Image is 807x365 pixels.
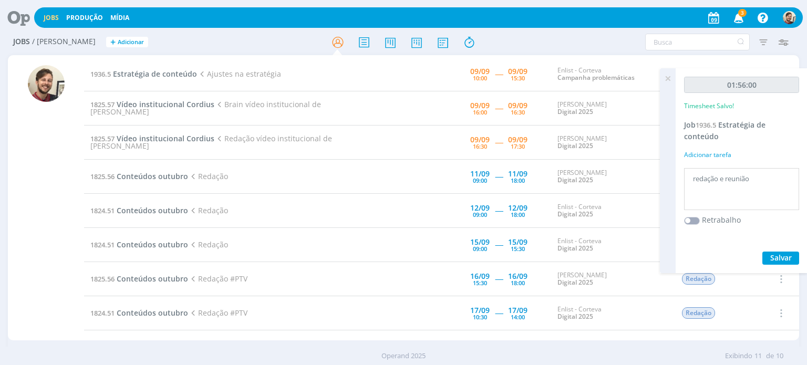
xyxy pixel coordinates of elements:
[473,314,487,320] div: 10:30
[684,150,799,160] div: Adicionar tarefa
[90,172,115,181] span: 1825.56
[495,205,503,215] span: -----
[90,171,188,181] a: 1825.56Conteúdos outubro
[28,65,65,102] img: G
[557,278,593,287] a: Digital 2025
[90,274,188,284] a: 1825.56Conteúdos outubro
[495,137,503,147] span: -----
[90,133,214,143] a: 1825.57Vídeo institucional Cordius
[470,136,490,143] div: 09/09
[188,171,227,181] span: Redação
[117,205,188,215] span: Conteúdos outubro
[90,308,188,318] a: 1824.51Conteúdos outubro
[557,237,666,253] div: Enlist - Corteva
[90,239,188,249] a: 1824.51Conteúdos outubro
[473,212,487,217] div: 09:00
[557,73,635,82] a: Campanha problemáticas
[508,170,527,178] div: 11/09
[90,240,115,249] span: 1824.51
[90,69,111,79] span: 1936.5
[90,100,115,109] span: 1825.57
[118,39,144,46] span: Adicionar
[557,67,666,82] div: Enlist - Corteva
[470,170,490,178] div: 11/09
[90,99,214,109] a: 1825.57Vídeo institucional Cordius
[508,102,527,109] div: 09/09
[32,37,96,46] span: / [PERSON_NAME]
[188,205,227,215] span: Redação
[511,75,525,81] div: 15:30
[511,212,525,217] div: 18:00
[470,68,490,75] div: 09/09
[766,351,774,361] span: de
[90,69,197,79] a: 1936.5Estratégia de conteúdo
[90,308,115,318] span: 1824.51
[557,306,666,321] div: Enlist - Corteva
[473,280,487,286] div: 15:30
[470,102,490,109] div: 09/09
[90,274,115,284] span: 1825.56
[188,308,247,318] span: Redação #PTV
[473,178,487,183] div: 09:00
[110,37,116,48] span: +
[495,103,503,113] span: -----
[511,246,525,252] div: 15:30
[473,75,487,81] div: 10:00
[188,274,247,284] span: Redação #PTV
[90,206,115,215] span: 1824.51
[40,14,62,22] button: Jobs
[645,34,750,50] input: Busca
[90,99,320,117] span: Brain vídeo institucional de [PERSON_NAME]
[90,205,188,215] a: 1824.51Conteúdos outubro
[188,239,227,249] span: Redação
[508,238,527,246] div: 15/09
[470,238,490,246] div: 15/09
[117,308,188,318] span: Conteúdos outubro
[508,204,527,212] div: 12/09
[117,239,188,249] span: Conteúdos outubro
[557,135,666,150] div: [PERSON_NAME]
[107,14,132,22] button: Mídia
[495,274,503,284] span: -----
[770,253,792,263] span: Salvar
[557,272,666,287] div: [PERSON_NAME]
[473,143,487,149] div: 16:30
[110,13,129,22] a: Mídia
[557,175,593,184] a: Digital 2025
[495,239,503,249] span: -----
[470,273,490,280] div: 16/09
[725,351,752,361] span: Exibindo
[197,69,281,79] span: Ajustes na estratégia
[106,37,148,48] button: +Adicionar
[508,307,527,314] div: 17/09
[495,308,503,318] span: -----
[557,210,593,218] a: Digital 2025
[557,244,593,253] a: Digital 2025
[511,178,525,183] div: 18:00
[495,171,503,181] span: -----
[470,307,490,314] div: 17/09
[63,14,106,22] button: Produção
[557,312,593,321] a: Digital 2025
[511,109,525,115] div: 16:30
[782,8,796,27] button: G
[727,8,749,27] button: 3
[495,69,503,79] span: -----
[762,252,799,265] button: Salvar
[776,351,783,361] span: 10
[508,68,527,75] div: 09/09
[684,120,765,141] span: Estratégia de conteúdo
[44,13,59,22] a: Jobs
[754,351,762,361] span: 11
[117,133,214,143] span: Vídeo institucional Cordius
[113,69,197,79] span: Estratégia de conteúdo
[508,273,527,280] div: 16/09
[682,307,715,319] span: Redação
[738,9,747,17] span: 3
[696,120,716,130] span: 1936.5
[508,136,527,143] div: 09/09
[90,133,332,151] span: Redação vídeo institucional de [PERSON_NAME]
[557,101,666,116] div: [PERSON_NAME]
[117,171,188,181] span: Conteúdos outubro
[684,120,765,141] a: Job1936.5Estratégia de conteúdo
